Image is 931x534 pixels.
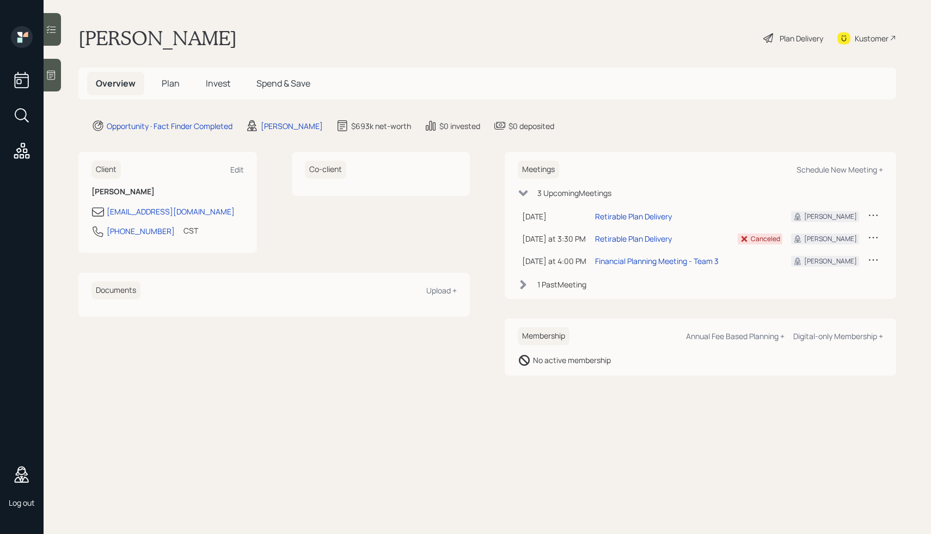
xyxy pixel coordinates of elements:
[537,187,611,199] div: 3 Upcoming Meeting s
[804,256,857,266] div: [PERSON_NAME]
[804,212,857,222] div: [PERSON_NAME]
[533,354,611,366] div: No active membership
[522,233,586,244] div: [DATE] at 3:30 PM
[509,120,554,132] div: $0 deposited
[522,211,586,222] div: [DATE]
[518,327,569,345] h6: Membership
[855,33,889,44] div: Kustomer
[91,161,121,179] h6: Client
[78,26,237,50] h1: [PERSON_NAME]
[793,331,883,341] div: Digital-only Membership +
[522,255,586,267] div: [DATE] at 4:00 PM
[230,164,244,175] div: Edit
[183,225,198,236] div: CST
[780,33,823,44] div: Plan Delivery
[107,225,175,237] div: [PHONE_NUMBER]
[261,120,323,132] div: [PERSON_NAME]
[107,206,235,217] div: [EMAIL_ADDRESS][DOMAIN_NAME]
[537,279,586,290] div: 1 Past Meeting
[686,331,785,341] div: Annual Fee Based Planning +
[91,187,244,197] h6: [PERSON_NAME]
[518,161,559,179] h6: Meetings
[107,120,232,132] div: Opportunity · Fact Finder Completed
[206,77,230,89] span: Invest
[256,77,310,89] span: Spend & Save
[351,120,411,132] div: $693k net-worth
[804,234,857,244] div: [PERSON_NAME]
[797,164,883,175] div: Schedule New Meeting +
[426,285,457,296] div: Upload +
[595,255,719,267] div: Financial Planning Meeting - Team 3
[91,281,140,299] h6: Documents
[9,498,35,508] div: Log out
[751,234,780,244] div: Canceled
[305,161,346,179] h6: Co-client
[439,120,480,132] div: $0 invested
[96,77,136,89] span: Overview
[595,211,672,222] div: Retirable Plan Delivery
[595,233,672,244] div: Retirable Plan Delivery
[162,77,180,89] span: Plan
